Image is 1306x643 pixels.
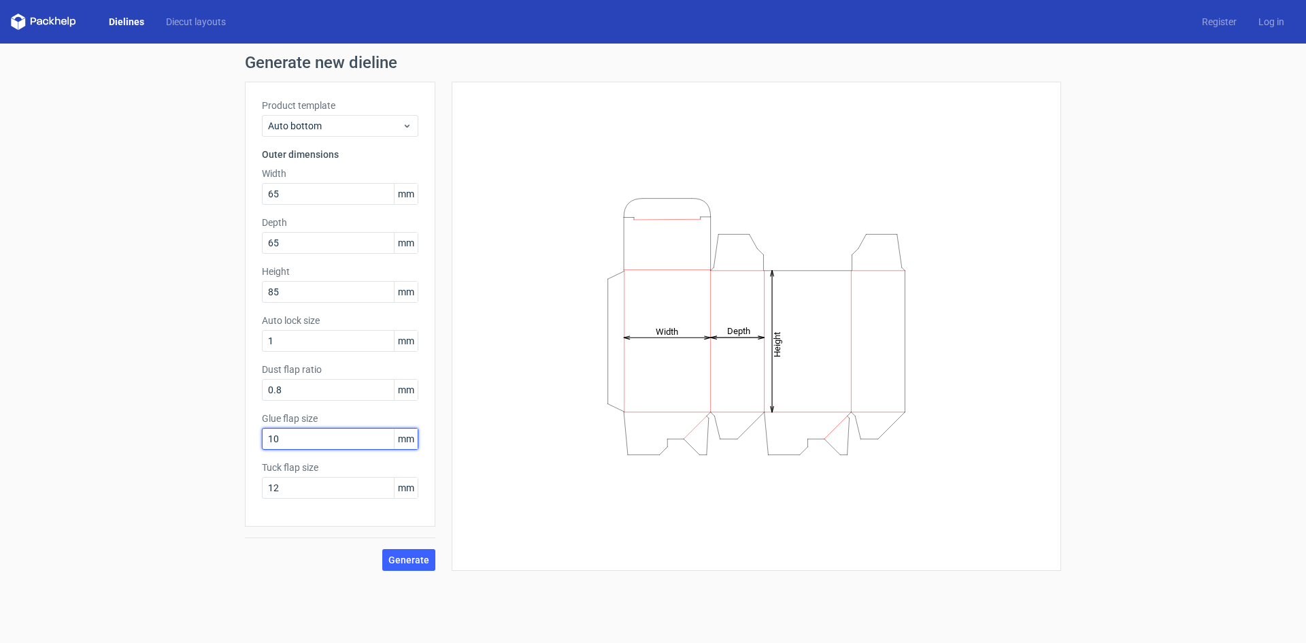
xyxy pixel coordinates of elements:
[262,167,418,180] label: Width
[394,380,418,400] span: mm
[1248,15,1295,29] a: Log in
[394,184,418,204] span: mm
[394,478,418,498] span: mm
[394,429,418,449] span: mm
[262,265,418,278] label: Height
[262,363,418,376] label: Dust flap ratio
[98,15,155,29] a: Dielines
[262,216,418,229] label: Depth
[772,331,782,357] tspan: Height
[268,119,402,133] span: Auto bottom
[394,282,418,302] span: mm
[656,326,678,336] tspan: Width
[245,54,1061,71] h1: Generate new dieline
[262,314,418,327] label: Auto lock size
[262,148,418,161] h3: Outer dimensions
[388,555,429,565] span: Generate
[262,412,418,425] label: Glue flap size
[155,15,237,29] a: Diecut layouts
[262,461,418,474] label: Tuck flap size
[262,99,418,112] label: Product template
[727,326,750,336] tspan: Depth
[382,549,435,571] button: Generate
[394,233,418,253] span: mm
[394,331,418,351] span: mm
[1191,15,1248,29] a: Register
